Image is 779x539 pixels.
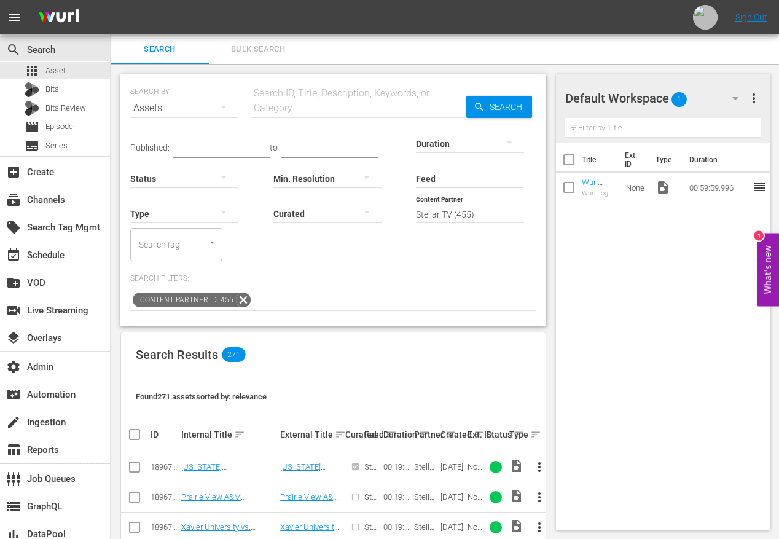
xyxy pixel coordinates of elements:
span: Stellar MRSS Feed [364,462,380,517]
span: Search [6,42,21,57]
div: 1 [754,230,764,240]
span: Content Partner ID: 455 [133,293,236,307]
button: Open [206,237,218,248]
button: more_vert [525,452,554,482]
span: Video [509,489,524,503]
span: Bits [45,83,59,95]
span: Stellar TV [414,462,436,481]
img: photo.jpg [693,5,718,30]
span: Found 271 assets sorted by: relevance [136,392,267,401]
span: Search Results [136,347,218,362]
a: [US_STATE][GEOGRAPHIC_DATA] vs. [US_STATE] A&T University [280,462,339,508]
span: Stellar TV [414,492,436,511]
button: more_vert [525,482,554,512]
td: None [621,173,651,202]
div: Assets [130,91,238,125]
span: Schedule [6,248,21,262]
span: Create [6,165,21,179]
span: sort [234,429,245,440]
div: Default Workspace [565,81,750,116]
div: Ext. ID [468,430,483,439]
span: Series [45,140,68,152]
span: more_vert [532,520,547,535]
div: 00:19:55.795 [383,492,410,502]
span: Bits Review [45,102,86,114]
div: Duration [383,427,410,442]
button: Search [466,96,532,118]
span: Search [118,42,202,57]
span: Overlays [6,331,21,345]
div: [DATE] [440,462,463,471]
div: ID [151,430,178,439]
span: Job Queues [6,471,21,486]
span: Video [509,519,524,533]
span: Episode [45,120,73,133]
span: to [270,143,278,152]
span: Episode [25,120,39,135]
span: Search [485,96,532,118]
div: None [468,522,483,532]
div: External Title [280,427,342,442]
th: Title [582,143,617,177]
div: Bits [25,82,39,97]
th: Type [648,143,682,177]
span: Asset [25,63,39,78]
div: Curated [345,430,361,439]
div: [DATE] [440,522,463,532]
span: Series [25,138,39,153]
span: 1 [671,87,687,112]
div: Created [440,427,463,442]
th: Ext. ID [617,143,648,177]
div: Partner [414,427,437,442]
p: Search Filters: [130,273,536,284]
a: Prairie View A&M University vs. [GEOGRAPHIC_DATA] [181,492,256,520]
span: more_vert [532,460,547,474]
span: Search Tag Mgmt [6,220,21,235]
span: 271 [222,347,245,362]
div: Wurl Logo 1 hr [582,189,616,197]
div: 00:19:34.807 [383,522,410,532]
span: Bulk Search [216,42,300,57]
div: 189674104 [151,462,178,471]
div: Internal Title [181,427,277,442]
div: Feed [364,427,380,442]
span: Channels [6,192,21,207]
a: Wurl Logo 1 hr [582,178,614,196]
td: 00:59:59.996 [684,173,752,202]
img: ans4CAIJ8jUAAAAAAAAAAAAAAAAAAAAAAAAgQb4GAAAAAAAAAAAAAAAAAAAAAAAAJMjXAAAAAAAAAAAAAAAAAAAAAAAAgAT5G... [29,3,88,32]
span: Video [656,180,670,195]
div: Status [487,427,506,442]
div: 00:19:45.920 [383,462,410,471]
a: Sign Out [735,12,767,22]
span: VOD [6,275,21,290]
span: Live Streaming [6,303,21,318]
div: [DATE] [440,492,463,502]
span: sort [335,429,346,440]
a: [US_STATE][GEOGRAPHIC_DATA] vs. [US_STATE] A&T University [181,462,275,490]
span: menu [7,10,22,25]
span: Automation [6,387,21,402]
button: more_vert [746,84,761,113]
span: more_vert [532,490,547,505]
span: Reports [6,443,21,457]
th: Duration [682,143,756,177]
span: Ingestion [6,415,21,430]
div: Type [509,427,521,442]
a: Prairie View A&M University vs. [GEOGRAPHIC_DATA] [280,492,340,529]
span: Asset [45,65,66,77]
span: Published: [130,143,170,152]
div: None [468,492,483,502]
div: Bits Review [25,101,39,116]
button: Open Feedback Widget [757,233,779,306]
span: Admin [6,360,21,374]
div: 189674105 [151,492,178,502]
span: Video [509,458,524,473]
div: 189674106 [151,522,178,532]
div: None [468,462,483,471]
div: Search ID, Title, Description, Keywords, or Category [251,86,466,116]
span: reorder [752,179,767,194]
span: GraphQL [6,499,21,514]
span: more_vert [746,91,761,106]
